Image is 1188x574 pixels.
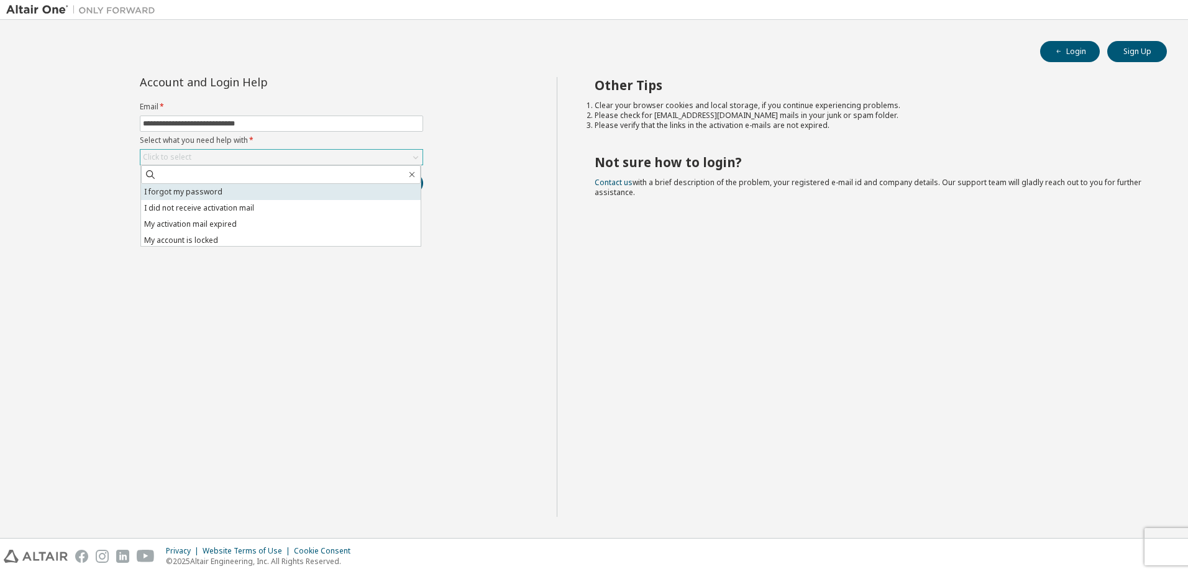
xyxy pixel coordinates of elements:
div: Account and Login Help [140,77,367,87]
button: Login [1040,41,1100,62]
img: linkedin.svg [116,550,129,563]
button: Sign Up [1107,41,1167,62]
span: with a brief description of the problem, your registered e-mail id and company details. Our suppo... [595,177,1141,198]
p: © 2025 Altair Engineering, Inc. All Rights Reserved. [166,556,358,567]
div: Website Terms of Use [203,546,294,556]
label: Select what you need help with [140,135,423,145]
img: altair_logo.svg [4,550,68,563]
li: Clear your browser cookies and local storage, if you continue experiencing problems. [595,101,1145,111]
img: instagram.svg [96,550,109,563]
li: I forgot my password [141,184,421,200]
img: youtube.svg [137,550,155,563]
label: Email [140,102,423,112]
img: facebook.svg [75,550,88,563]
div: Privacy [166,546,203,556]
h2: Other Tips [595,77,1145,93]
div: Click to select [143,152,191,162]
li: Please verify that the links in the activation e-mails are not expired. [595,121,1145,130]
a: Contact us [595,177,633,188]
li: Please check for [EMAIL_ADDRESS][DOMAIN_NAME] mails in your junk or spam folder. [595,111,1145,121]
h2: Not sure how to login? [595,154,1145,170]
img: Altair One [6,4,162,16]
div: Cookie Consent [294,546,358,556]
div: Click to select [140,150,423,165]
